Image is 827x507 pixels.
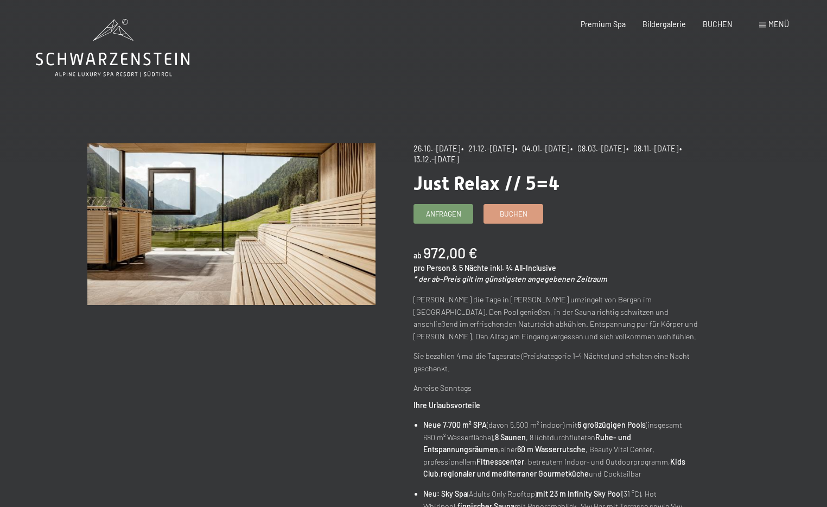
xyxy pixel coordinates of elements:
[642,20,686,29] a: Bildergalerie
[426,209,461,219] span: Anfragen
[577,420,646,429] strong: 6 großzügigen Pools
[413,144,685,164] span: • 13.12.–[DATE]
[495,433,526,442] strong: 8 Saunen
[441,469,589,478] strong: regionaler und mediterraner Gourmetküche
[423,419,701,480] li: (davon 5.500 m² indoor) mit (insgesamt 680 m² Wasserfläche), , 8 lichtdurchfluteten einer , Beaut...
[626,144,678,153] span: • 08.11.–[DATE]
[490,263,556,272] span: inkl. ¾ All-Inclusive
[768,20,789,29] span: Menü
[500,209,527,219] span: Buchen
[413,274,607,283] em: * der ab-Preis gilt im günstigsten angegebenen Zeitraum
[413,382,701,395] p: Anreise Sonntags
[476,457,524,466] strong: Fitnesscenter
[517,445,586,454] strong: 60 m Wasserrutsche
[515,144,569,153] span: • 04.01.–[DATE]
[461,144,514,153] span: • 21.12.–[DATE]
[570,144,625,153] span: • 08.03.–[DATE]
[87,143,375,305] img: Just Relax // 5=4
[414,205,473,223] a: Anfragen
[423,420,487,429] strong: Neue 7.700 m² SPA
[423,244,478,261] b: 972,00 €
[537,489,622,498] strong: mit 23 m Infinity Sky Pool
[703,20,733,29] a: BUCHEN
[459,263,488,272] span: 5 Nächte
[413,401,480,410] strong: Ihre Urlaubsvorteile
[413,144,460,153] span: 26.10.–[DATE]
[413,172,559,194] span: Just Relax // 5=4
[413,350,701,375] p: Sie bezahlen 4 mal die Tagesrate (Preiskategorie 1-4 Nächte) und erhalten eine Nacht geschenkt.
[581,20,626,29] a: Premium Spa
[484,205,543,223] a: Buchen
[413,263,457,272] span: pro Person &
[423,489,467,498] strong: Neu: Sky Spa
[413,294,701,343] p: [PERSON_NAME] die Tage in [PERSON_NAME] umzingelt von Bergen im [GEOGRAPHIC_DATA]. Den Pool genie...
[413,251,422,260] span: ab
